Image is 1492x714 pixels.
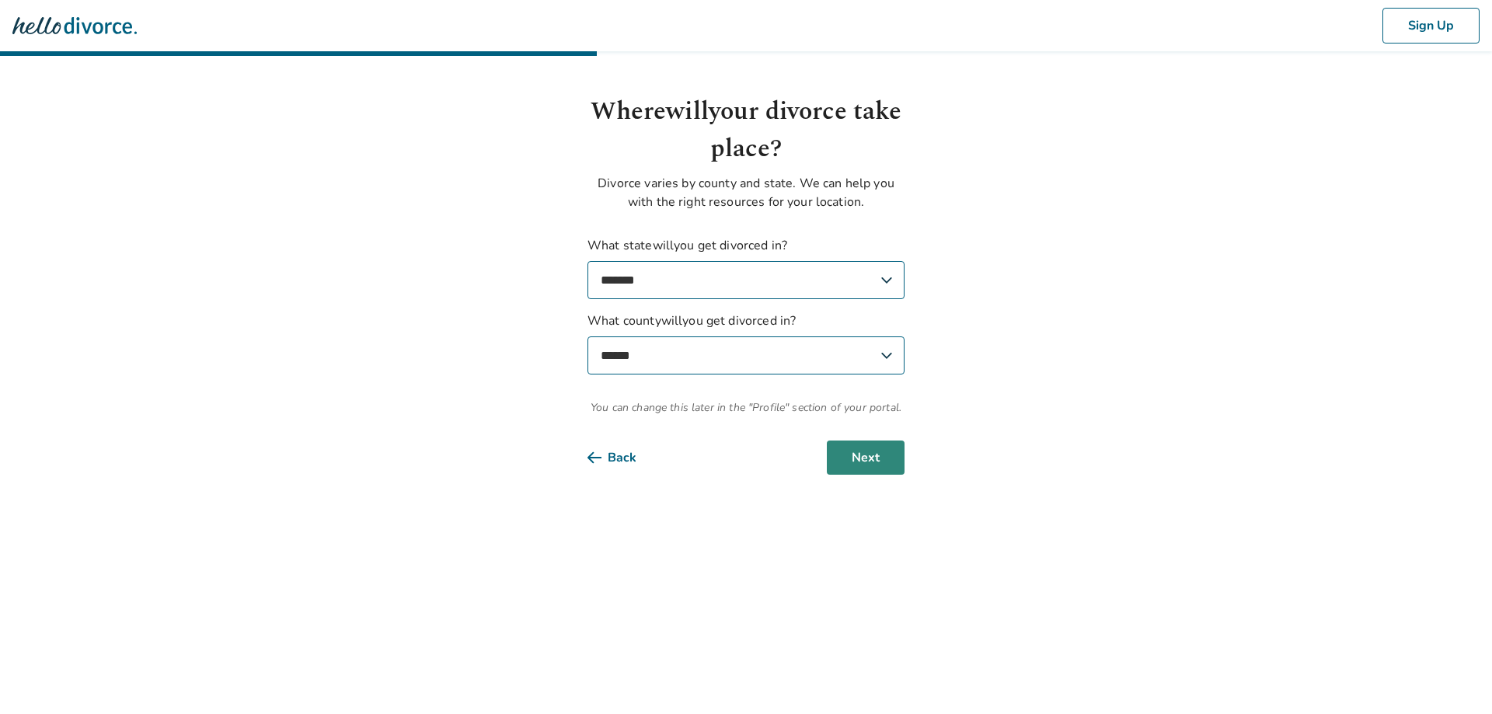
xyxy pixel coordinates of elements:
[587,174,905,211] p: Divorce varies by county and state. We can help you with the right resources for your location.
[12,10,137,41] img: Hello Divorce Logo
[587,93,905,168] h1: Where will your divorce take place?
[587,312,905,374] label: What county will you get divorced in?
[1414,639,1492,714] iframe: Chat Widget
[1382,8,1480,44] button: Sign Up
[587,261,905,299] select: What statewillyou get divorced in?
[587,336,905,374] select: What countywillyou get divorced in?
[587,236,905,299] label: What state will you get divorced in?
[587,399,905,416] span: You can change this later in the "Profile" section of your portal.
[587,441,661,475] button: Back
[827,441,905,475] button: Next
